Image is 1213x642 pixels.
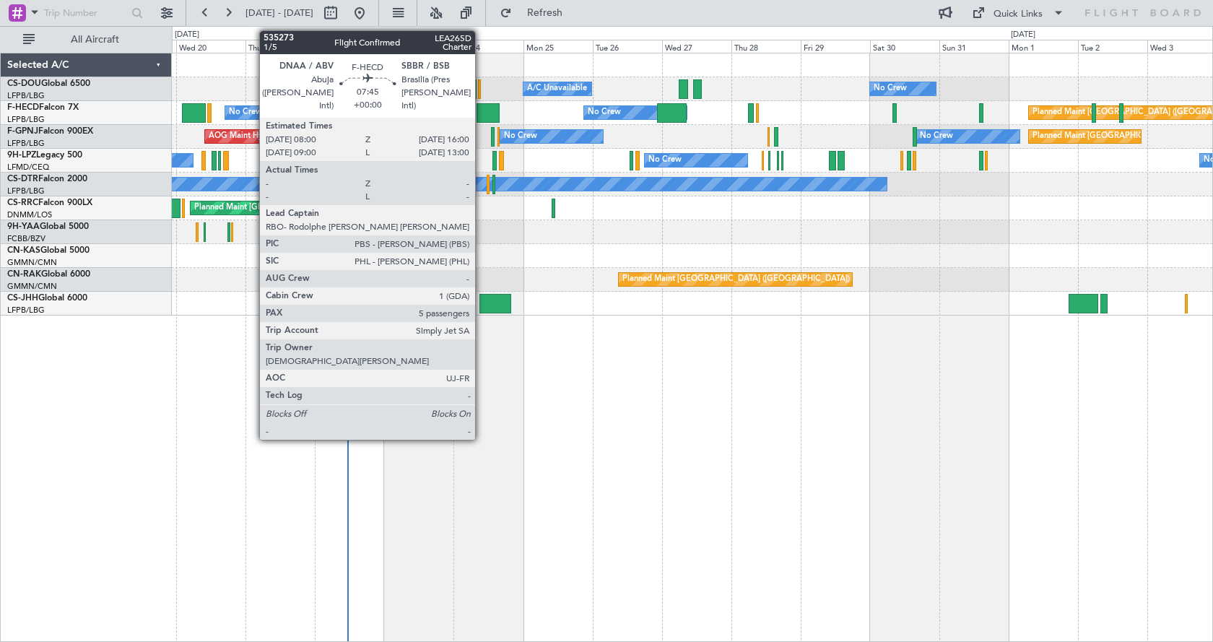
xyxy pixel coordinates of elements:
[7,151,36,160] span: 9H-LPZ
[1078,40,1147,53] div: Tue 2
[7,175,38,183] span: CS-DTR
[7,127,93,136] a: F-GPNJFalcon 900EX
[523,40,593,53] div: Mon 25
[7,246,40,255] span: CN-KAS
[7,270,41,279] span: CN-RAK
[7,246,90,255] a: CN-KASGlobal 5000
[515,8,575,18] span: Refresh
[731,40,801,53] div: Thu 28
[1009,40,1078,53] div: Mon 1
[7,294,87,303] a: CS-JHHGlobal 6000
[662,40,731,53] div: Wed 27
[209,126,453,147] div: AOG Maint Hyères ([GEOGRAPHIC_DATA]-[GEOGRAPHIC_DATA])
[874,78,907,100] div: No Crew
[7,281,57,292] a: GMMN/CMN
[493,1,580,25] button: Refresh
[7,305,45,316] a: LFPB/LBG
[7,138,45,149] a: LFPB/LBG
[7,222,40,231] span: 9H-YAA
[588,102,621,123] div: No Crew
[7,209,52,220] a: DNMM/LOS
[870,40,939,53] div: Sat 30
[7,175,87,183] a: CS-DTRFalcon 2000
[384,40,453,53] div: Sat 23
[245,40,315,53] div: Thu 21
[7,103,79,112] a: F-HECDFalcon 7X
[315,40,384,53] div: Fri 22
[453,40,523,53] div: Sun 24
[622,269,850,290] div: Planned Maint [GEOGRAPHIC_DATA] ([GEOGRAPHIC_DATA])
[7,199,92,207] a: CS-RRCFalcon 900LX
[7,114,45,125] a: LFPB/LBG
[994,7,1043,22] div: Quick Links
[801,40,870,53] div: Fri 29
[229,102,262,123] div: No Crew
[920,126,953,147] div: No Crew
[194,197,422,219] div: Planned Maint [GEOGRAPHIC_DATA] ([GEOGRAPHIC_DATA])
[1011,29,1035,41] div: [DATE]
[7,127,38,136] span: F-GPNJ
[504,126,537,147] div: No Crew
[44,2,127,24] input: Trip Number
[38,35,152,45] span: All Aircraft
[7,103,39,112] span: F-HECD
[7,199,38,207] span: CS-RRC
[7,270,90,279] a: CN-RAKGlobal 6000
[7,162,49,173] a: LFMD/CEQ
[7,294,38,303] span: CS-JHH
[245,6,313,19] span: [DATE] - [DATE]
[7,186,45,196] a: LFPB/LBG
[339,292,566,314] div: Planned Maint [GEOGRAPHIC_DATA] ([GEOGRAPHIC_DATA])
[593,40,662,53] div: Tue 26
[648,149,682,171] div: No Crew
[7,79,41,88] span: CS-DOU
[939,40,1009,53] div: Sun 31
[16,28,157,51] button: All Aircraft
[7,79,90,88] a: CS-DOUGlobal 6500
[7,222,89,231] a: 9H-YAAGlobal 5000
[527,78,587,100] div: A/C Unavailable
[7,233,45,244] a: FCBB/BZV
[965,1,1071,25] button: Quick Links
[176,40,245,53] div: Wed 20
[175,29,199,41] div: [DATE]
[7,151,82,160] a: 9H-LPZLegacy 500
[7,90,45,101] a: LFPB/LBG
[7,257,57,268] a: GMMN/CMN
